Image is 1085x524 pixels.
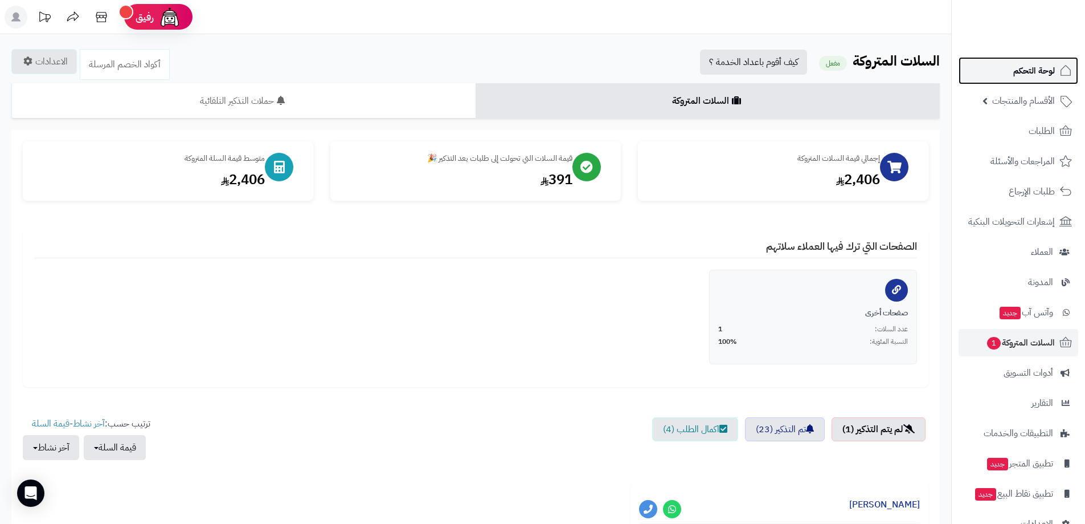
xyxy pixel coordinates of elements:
div: إجمالي قيمة السلات المتروكة [649,153,880,164]
a: أكواد الخصم المرسلة [80,49,170,80]
div: متوسط قيمة السلة المتروكة [34,153,265,164]
span: تطبيق المتجر [986,456,1053,472]
div: 2,406 [34,170,265,189]
img: ai-face.png [158,6,181,29]
a: وآتس آبجديد [959,299,1078,326]
span: 100% [718,337,737,347]
button: آخر نشاط [23,435,79,460]
span: 1 [718,324,722,334]
a: أدوات التسويق [959,359,1078,387]
a: لم يتم التذكير (1) [832,417,926,441]
a: السلات المتروكة1 [959,329,1078,356]
a: حملات التذكير التلقائية [11,83,476,119]
a: قيمة السلة [32,417,69,430]
span: المراجعات والأسئلة [990,153,1055,169]
a: المراجعات والأسئلة [959,148,1078,175]
a: العملاء [959,238,1078,266]
b: السلات المتروكة [853,51,940,71]
div: قيمة السلات التي تحولت إلى طلبات بعد التذكير 🎉 [342,153,572,164]
a: لوحة التحكم [959,57,1078,84]
a: التطبيقات والخدمات [959,420,1078,447]
span: التقارير [1031,395,1053,411]
span: السلات المتروكة [986,335,1055,351]
a: طلبات الإرجاع [959,178,1078,205]
a: السلات المتروكة [476,83,940,119]
a: الطلبات [959,117,1078,145]
span: جديد [1000,307,1021,319]
a: تطبيق المتجرجديد [959,450,1078,477]
span: عدد السلات: [875,324,908,334]
span: التطبيقات والخدمات [984,425,1053,441]
span: رفيق [136,10,154,24]
a: كيف أقوم باعداد الخدمة ؟ [700,50,807,75]
a: تحديثات المنصة [30,6,59,31]
a: المدونة [959,269,1078,296]
div: صفحات أخرى [718,307,908,319]
span: إشعارات التحويلات البنكية [968,214,1055,230]
a: [PERSON_NAME] [849,498,920,511]
div: 2,406 [649,170,880,189]
span: الطلبات [1029,123,1055,139]
span: تطبيق نقاط البيع [974,486,1053,502]
h4: الصفحات التي ترك فيها العملاء سلاتهم [34,241,917,258]
ul: ترتيب حسب: - [23,417,150,460]
span: العملاء [1031,244,1053,260]
a: إشعارات التحويلات البنكية [959,208,1078,235]
a: التقارير [959,389,1078,417]
a: تم التذكير (23) [745,417,825,441]
a: تطبيق نقاط البيعجديد [959,480,1078,507]
span: الأقسام والمنتجات [992,93,1055,109]
span: جديد [987,458,1008,470]
span: وآتس آب [998,304,1053,320]
a: آخر نشاط [73,417,105,430]
span: لوحة التحكم [1013,63,1055,79]
span: طلبات الإرجاع [1009,184,1055,200]
a: اكمال الطلب (4) [652,417,738,441]
div: Open Intercom Messenger [17,480,44,507]
span: المدونة [1028,274,1053,290]
span: أدوات التسويق [1004,365,1053,381]
a: الاعدادات [11,49,77,74]
div: 391 [342,170,572,189]
small: مفعل [819,56,847,71]
span: جديد [975,488,996,501]
span: النسبة المئوية: [870,337,908,347]
button: قيمة السلة [84,435,146,460]
span: 1 [987,337,1001,350]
